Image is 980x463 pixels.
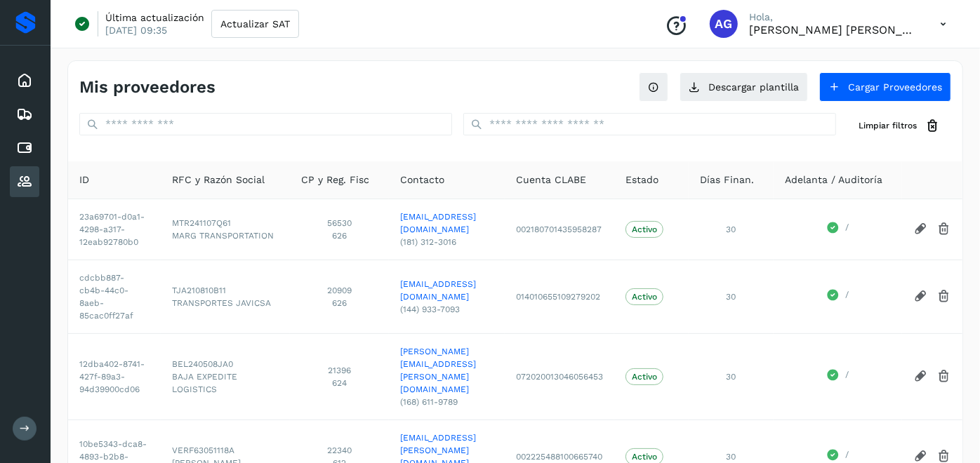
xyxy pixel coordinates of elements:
span: ID [79,173,89,187]
span: Días Finan. [700,173,754,187]
div: / [785,288,891,305]
p: Activo [632,452,657,462]
span: (168) 611-9789 [400,396,494,408]
p: Hola, [749,11,918,23]
span: (144) 933-7093 [400,303,494,316]
span: TJA210810B11 [172,284,279,297]
span: 56530 [301,217,378,229]
span: Limpiar filtros [859,119,917,132]
button: Cargar Proveedores [819,72,951,102]
span: BEL240508JA0 [172,358,279,370]
span: 30 [726,372,736,382]
span: BAJA EXPEDITE LOGISTICS [172,370,279,396]
span: Cuenta CLABE [516,173,586,187]
p: Activo [632,224,657,234]
span: Estado [625,173,658,187]
span: Contacto [400,173,444,187]
div: / [785,368,891,385]
td: 014010655109279202 [505,260,614,333]
p: [DATE] 09:35 [105,24,167,36]
span: Adelanta / Auditoría [785,173,882,187]
td: 12dba402-8741-427f-89a3-94d39900cd06 [68,333,161,420]
span: (181) 312-3016 [400,236,494,248]
td: 072020013046056453 [505,333,614,420]
button: Descargar plantilla [680,72,808,102]
span: MARG TRANSPORTATION [172,229,279,242]
span: 22340 [301,444,378,457]
span: MTR241107Q61 [172,217,279,229]
h4: Mis proveedores [79,77,216,98]
div: / [785,221,891,238]
span: Actualizar SAT [220,19,290,29]
span: 624 [301,377,378,389]
p: Última actualización [105,11,204,24]
td: cdcbb887-cb4b-44c0-8aeb-85cac0ff27af [68,260,161,333]
span: 30 [726,224,736,234]
a: [PERSON_NAME][EMAIL_ADDRESS][PERSON_NAME][DOMAIN_NAME] [400,345,494,396]
td: 23a69701-d0a1-4298-a317-12eab92780b0 [68,199,161,260]
span: 30 [726,452,736,462]
div: Embarques [10,99,39,130]
div: Inicio [10,65,39,96]
a: [EMAIL_ADDRESS][DOMAIN_NAME] [400,278,494,303]
span: CP y Reg. Fisc [301,173,369,187]
p: Activo [632,292,657,302]
a: [EMAIL_ADDRESS][DOMAIN_NAME] [400,210,494,236]
button: Limpiar filtros [847,113,951,139]
span: RFC y Razón Social [172,173,265,187]
span: VERF63051118A [172,444,279,457]
p: Abigail Gonzalez Leon [749,23,918,36]
span: 626 [301,229,378,242]
span: 20909 [301,284,378,297]
span: TRANSPORTES JAVICSA [172,297,279,309]
span: 21396 [301,364,378,377]
td: 002180701435958287 [505,199,614,260]
p: Activo [632,372,657,382]
span: 30 [726,292,736,302]
div: Proveedores [10,166,39,197]
div: Cuentas por pagar [10,133,39,163]
span: 626 [301,297,378,309]
button: Actualizar SAT [211,10,299,38]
